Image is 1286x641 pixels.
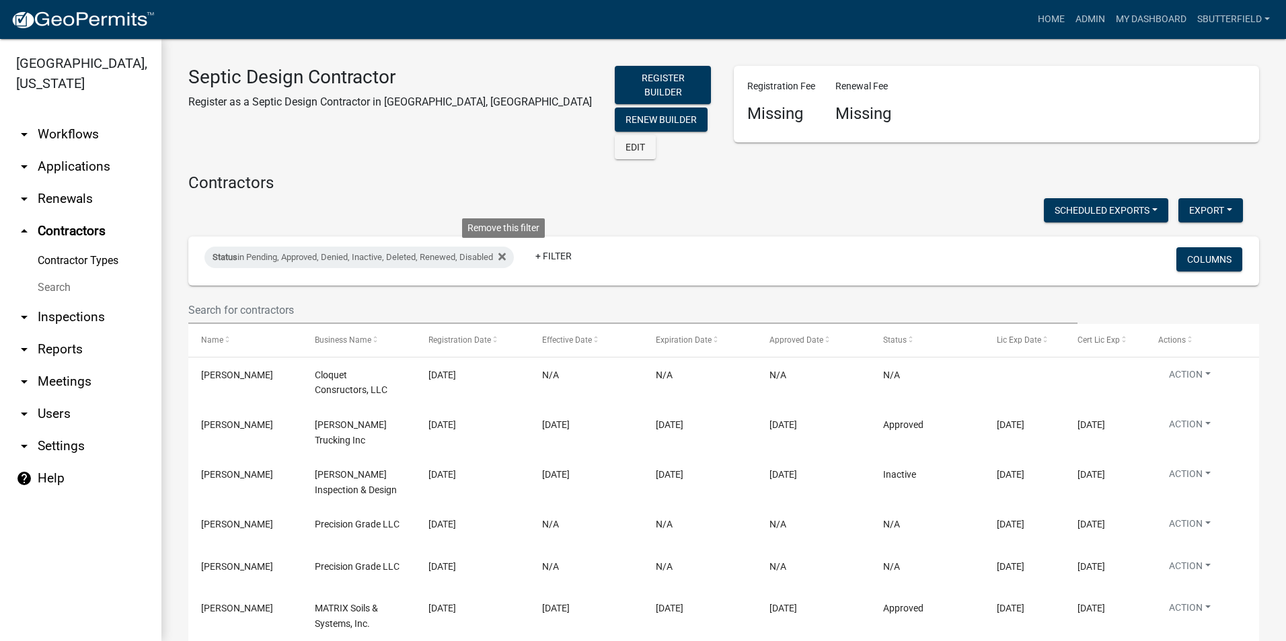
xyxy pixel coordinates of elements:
[16,341,32,357] i: arrow_drop_down
[525,244,582,268] a: + Filter
[204,247,514,268] div: in Pending, Approved, Denied, Inactive, Deleted, Renewed, Disabled
[615,108,708,132] button: Renew Builder
[1077,335,1120,345] span: Cert Lic Exp
[656,561,673,572] span: N/A
[542,519,559,529] span: N/A
[201,561,273,572] span: Michael Mikrot
[16,438,32,454] i: arrow_drop_down
[1158,335,1186,345] span: Actions
[542,335,592,345] span: Effective Date
[1158,559,1221,579] button: Action
[656,370,673,380] span: N/A
[416,324,529,356] datatable-header-cell: Registration Date
[315,335,371,345] span: Business Name
[769,561,786,572] span: N/A
[997,419,1024,430] span: 08/31/2027
[201,469,273,480] span: Roger Hurd
[201,519,273,529] span: Michael Mikrot
[835,104,891,124] h4: Missing
[315,519,400,529] span: Precision Grade LLC
[315,419,387,445] span: Maki Trucking Inc
[883,419,923,430] span: Approved
[984,324,1065,356] datatable-header-cell: Lic Exp Date
[542,469,570,480] span: 08/27/2025
[1158,467,1221,486] button: Action
[1077,469,1105,480] span: 12/11/2008
[997,335,1041,345] span: Lic Exp Date
[997,469,1024,480] span: 08/26/2026
[315,603,378,629] span: MATRIX Soils & Systems, Inc.
[997,561,1024,572] span: 09/24/2027
[428,603,456,613] span: 08/04/2025
[16,126,32,142] i: arrow_drop_down
[757,324,870,356] datatable-header-cell: Approved Date
[1044,198,1168,222] button: Scheduled Exports
[428,419,456,430] span: 09/02/2025
[201,603,273,613] span: Robert Whitmyer
[769,419,797,430] span: 09/02/2025
[542,419,570,430] span: 09/02/2025
[1178,198,1243,222] button: Export
[1077,419,1105,430] span: 02/11/2027
[201,370,273,380] span: MATTHEW VUKONICH
[883,603,923,613] span: Approved
[1158,417,1221,437] button: Action
[428,561,456,572] span: 08/14/2025
[1192,7,1275,32] a: Sbutterfield
[1158,601,1221,620] button: Action
[656,419,683,430] span: 08/31/2027
[542,603,570,613] span: 08/04/2025
[16,159,32,175] i: arrow_drop_down
[1077,603,1105,613] span: 12/31/2028
[615,66,711,104] button: Register Builder
[529,324,643,356] datatable-header-cell: Effective Date
[213,252,237,262] span: Status
[188,173,1259,193] h4: Contractors
[769,603,797,613] span: 08/04/2025
[1176,247,1242,271] button: Columns
[1065,324,1145,356] datatable-header-cell: Cert Lic Exp
[16,309,32,325] i: arrow_drop_down
[1158,517,1221,536] button: Action
[1158,368,1221,387] button: Action
[1032,7,1070,32] a: Home
[201,419,273,430] span: Ken Maki
[1070,7,1110,32] a: Admin
[428,519,456,529] span: 08/14/2025
[997,603,1024,613] span: 07/19/2026
[1077,561,1105,572] span: 02/13/2028
[747,79,815,93] p: Registration Fee
[883,370,900,380] span: N/A
[883,561,900,572] span: N/A
[428,370,456,380] span: 09/04/2025
[1145,324,1259,356] datatable-header-cell: Actions
[302,324,416,356] datatable-header-cell: Business Name
[883,519,900,529] span: N/A
[656,469,683,480] span: 08/26/2026
[315,469,397,495] span: Roger Hurd Inspection & Design
[16,470,32,486] i: help
[428,335,491,345] span: Registration Date
[997,519,1024,529] span: 09/24/2027
[656,335,712,345] span: Expiration Date
[315,370,387,396] span: Cloquet Consructors, LLC
[315,561,400,572] span: Precision Grade LLC
[201,335,223,345] span: Name
[16,406,32,422] i: arrow_drop_down
[769,370,786,380] span: N/A
[16,223,32,239] i: arrow_drop_up
[747,104,815,124] h4: Missing
[615,135,656,159] button: Edit
[835,79,891,93] p: Renewal Fee
[16,374,32,390] i: arrow_drop_down
[542,561,559,572] span: N/A
[462,218,545,238] div: Remove this filter
[188,94,592,110] p: Register as a Septic Design Contractor in [GEOGRAPHIC_DATA], [GEOGRAPHIC_DATA]
[883,469,916,480] span: Inactive
[643,324,757,356] datatable-header-cell: Expiration Date
[16,191,32,207] i: arrow_drop_down
[870,324,984,356] datatable-header-cell: Status
[769,469,797,480] span: 08/27/2025
[542,370,559,380] span: N/A
[188,296,1077,324] input: Search for contractors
